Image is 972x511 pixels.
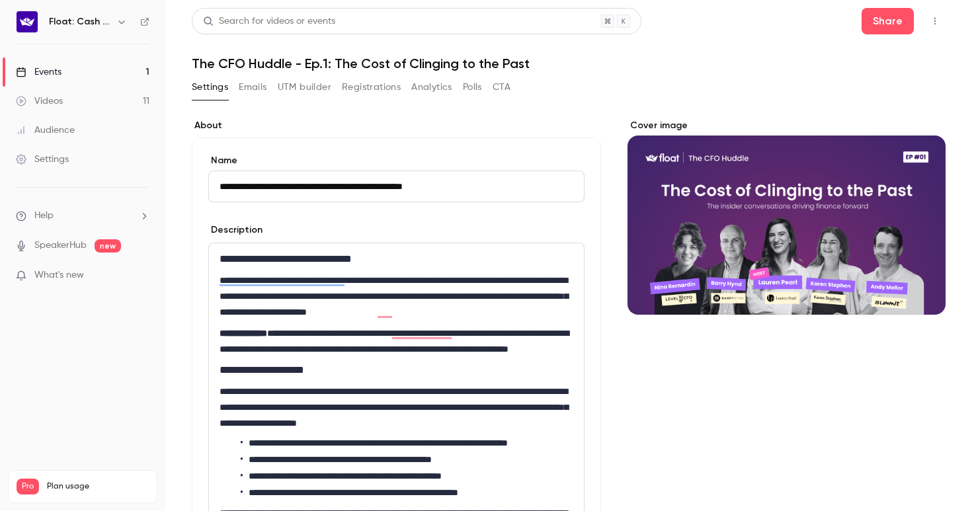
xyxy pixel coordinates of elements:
section: Cover image [628,119,946,315]
button: Emails [239,77,266,98]
label: Cover image [628,119,946,132]
span: new [95,239,121,253]
div: Events [16,65,61,79]
button: UTM builder [278,77,331,98]
label: About [192,119,601,132]
span: Plan usage [47,481,149,492]
span: Pro [17,479,39,494]
button: CTA [493,77,510,98]
button: Polls [463,77,482,98]
div: Audience [16,124,75,137]
span: What's new [34,268,84,282]
img: Float: Cash Flow Intelligence Series [17,11,38,32]
div: Videos [16,95,63,108]
button: Share [862,8,914,34]
button: Registrations [342,77,401,98]
a: SpeakerHub [34,239,87,253]
label: Description [208,223,263,237]
button: Settings [192,77,228,98]
span: Help [34,209,54,223]
li: help-dropdown-opener [16,209,149,223]
h6: Float: Cash Flow Intelligence Series [49,15,111,28]
h1: The CFO Huddle - Ep.1: The Cost of Clinging to the Past [192,56,946,71]
iframe: Noticeable Trigger [134,270,149,282]
div: Search for videos or events [203,15,335,28]
label: Name [208,154,585,167]
button: Analytics [411,77,452,98]
div: Settings [16,153,69,166]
